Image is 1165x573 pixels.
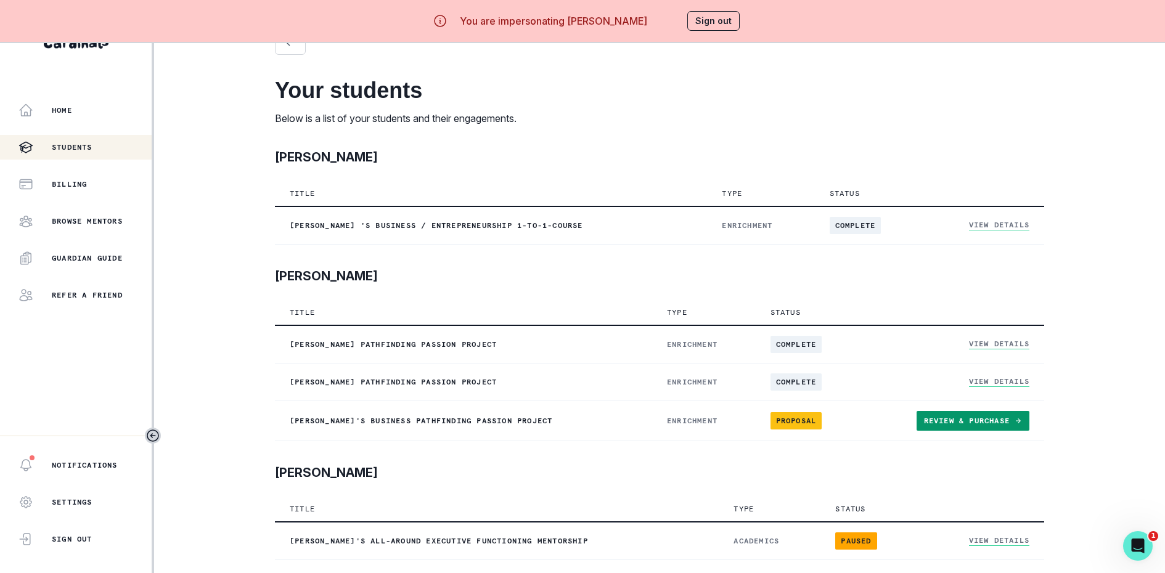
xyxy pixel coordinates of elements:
[145,428,161,444] button: Toggle sidebar
[275,148,378,166] p: [PERSON_NAME]
[969,220,1029,230] a: View Details
[917,411,1029,431] a: Review & Purchase
[734,536,806,546] p: ACADEMICS
[667,377,741,387] p: ENRICHMENT
[52,179,87,189] p: Billing
[830,217,881,234] span: complete
[1148,531,1158,541] span: 1
[290,416,637,426] p: [PERSON_NAME]'s Business Pathfinding Passion Project
[52,253,123,263] p: Guardian Guide
[667,339,741,349] p: ENRICHMENT
[52,534,92,544] p: Sign Out
[290,221,692,230] p: [PERSON_NAME] 's Business / Entrepreneurship 1-to-1-course
[290,307,315,317] p: Title
[275,111,1044,126] p: Below is a list of your students and their engagements.
[969,339,1029,349] a: View Details
[275,77,1044,104] h2: Your students
[275,463,378,482] p: [PERSON_NAME]
[52,460,118,470] p: Notifications
[52,497,92,507] p: Settings
[722,189,742,198] p: Type
[835,532,877,550] span: paused
[771,373,822,391] span: complete
[52,105,72,115] p: Home
[290,189,315,198] p: Title
[969,535,1029,546] a: View Details
[460,14,647,28] p: You are impersonating [PERSON_NAME]
[771,412,822,429] span: Proposal
[290,504,315,514] p: Title
[667,307,687,317] p: Type
[275,267,378,285] p: [PERSON_NAME]
[667,416,741,426] p: ENRICHMENT
[771,307,801,317] p: Status
[734,504,754,514] p: Type
[830,189,860,198] p: Status
[722,221,799,230] p: ENRICHMENT
[52,142,92,152] p: Students
[1123,531,1153,561] iframe: Intercom live chat
[290,339,637,349] p: [PERSON_NAME] Pathfinding Passion Project
[52,216,123,226] p: Browse Mentors
[835,504,865,514] p: Status
[52,290,123,300] p: Refer a friend
[687,11,740,31] button: Sign out
[290,536,704,546] p: [PERSON_NAME]'s All-Around Executive Functioning Mentorship
[290,377,637,387] p: [PERSON_NAME] Pathfinding Passion Project
[969,376,1029,387] a: View Details
[771,336,822,353] span: complete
